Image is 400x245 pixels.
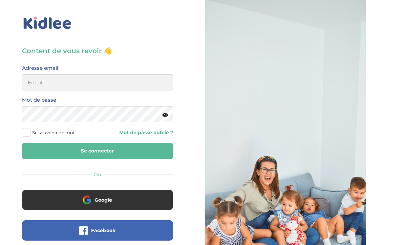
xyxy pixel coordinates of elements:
img: google.png [83,196,91,204]
a: Mot de passe oublié ? [103,129,173,136]
input: Email [22,74,173,90]
span: Ou [93,171,101,178]
button: Google [22,190,173,210]
button: Se connecter [22,143,173,159]
span: Se souvenir de moi [32,128,74,137]
h3: Content de vous revoir 👋 [22,46,173,56]
button: Facebook [22,220,173,241]
a: Google [22,201,173,208]
a: Facebook [22,232,173,238]
span: Google [94,197,112,203]
label: Mot de passe [22,96,56,104]
span: Facebook [91,227,115,234]
img: facebook.png [79,226,88,235]
img: logo_kidlee_bleu [22,15,73,31]
label: Adresse email [22,64,58,73]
